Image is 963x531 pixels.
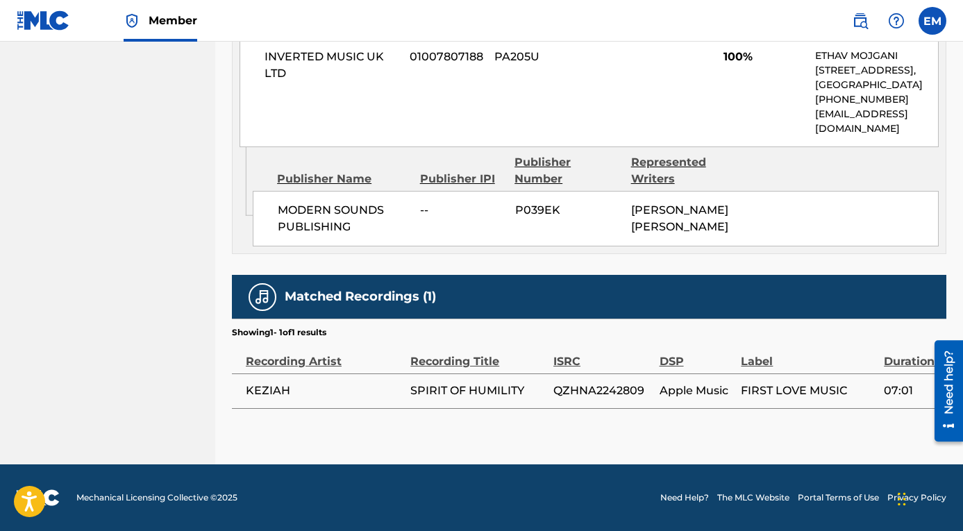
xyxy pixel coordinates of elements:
[852,12,869,29] img: search
[924,335,963,447] iframe: Resource Center
[815,63,938,78] p: [STREET_ADDRESS],
[741,382,877,399] span: FIRST LOVE MUSIC
[17,489,60,506] img: logo
[631,154,737,187] div: Represented Writers
[815,92,938,107] p: [PHONE_NUMBER]
[723,49,804,65] span: 100%
[815,49,938,63] p: ETHAV MOJGANI
[884,339,939,370] div: Duration
[846,7,874,35] a: Public Search
[919,7,946,35] div: User Menu
[410,49,484,65] span: 01007807188
[717,491,789,504] a: The MLC Website
[285,289,436,305] h5: Matched Recordings (1)
[898,478,906,520] div: Drag
[149,12,197,28] span: Member
[17,10,70,31] img: MLC Logo
[741,339,877,370] div: Label
[246,382,403,399] span: KEZIAH
[660,491,709,504] a: Need Help?
[410,382,546,399] span: SPIRIT OF HUMILITY
[888,12,905,29] img: help
[884,382,939,399] span: 07:01
[631,203,728,233] span: [PERSON_NAME] [PERSON_NAME]
[553,382,652,399] span: QZHNA2242809
[887,491,946,504] a: Privacy Policy
[553,339,652,370] div: ISRC
[410,339,546,370] div: Recording Title
[494,49,596,65] span: PA205U
[798,491,879,504] a: Portal Terms of Use
[660,339,735,370] div: DSP
[514,154,620,187] div: Publisher Number
[254,289,271,305] img: Matched Recordings
[420,202,504,219] span: --
[420,171,504,187] div: Publisher IPI
[515,202,621,219] span: P039EK
[278,202,410,235] span: MODERN SOUNDS PUBLISHING
[815,78,938,92] p: [GEOGRAPHIC_DATA]
[277,171,410,187] div: Publisher Name
[246,339,403,370] div: Recording Artist
[76,491,237,504] span: Mechanical Licensing Collective © 2025
[815,107,938,136] p: [EMAIL_ADDRESS][DOMAIN_NAME]
[265,49,399,82] span: INVERTED MUSIC UK LTD
[124,12,140,29] img: Top Rightsholder
[882,7,910,35] div: Help
[232,326,326,339] p: Showing 1 - 1 of 1 results
[660,382,735,399] span: Apple Music
[894,464,963,531] iframe: Chat Widget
